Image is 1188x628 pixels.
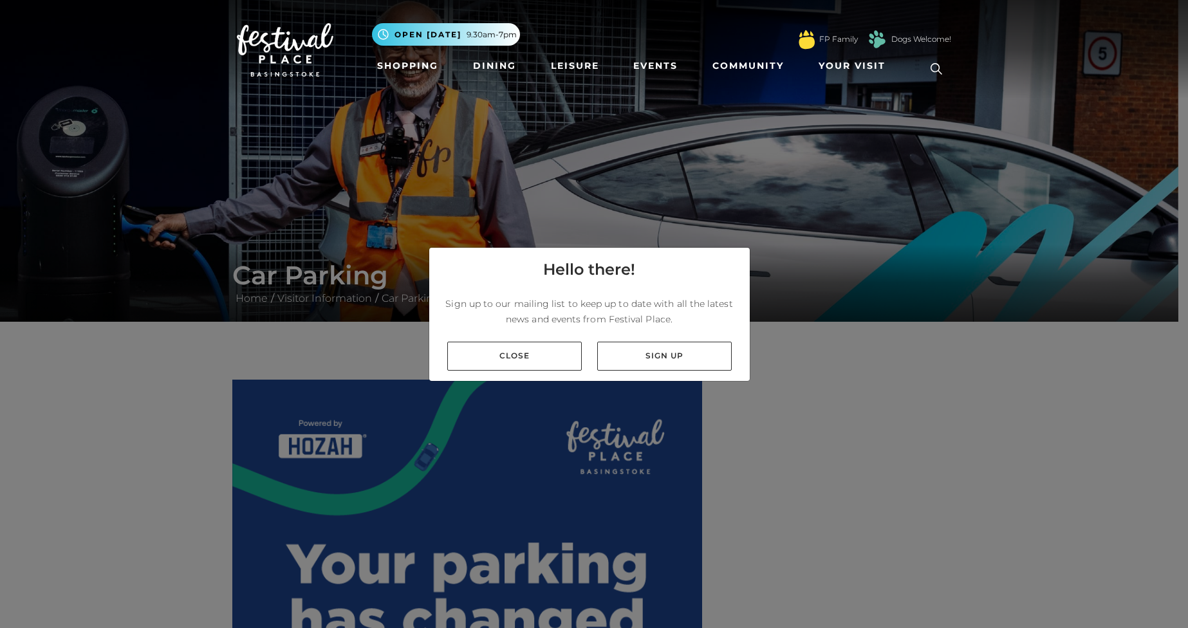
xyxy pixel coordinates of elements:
a: Shopping [372,54,443,78]
a: Close [447,342,582,371]
a: FP Family [819,33,858,45]
h4: Hello there! [543,258,635,281]
a: Leisure [546,54,604,78]
a: Dogs Welcome! [891,33,951,45]
a: Your Visit [813,54,897,78]
span: Your Visit [819,59,886,73]
a: Sign up [597,342,732,371]
span: 9.30am-7pm [467,29,517,41]
button: Open [DATE] 9.30am-7pm [372,23,520,46]
a: Dining [468,54,521,78]
span: Open [DATE] [394,29,461,41]
a: Events [628,54,683,78]
a: Community [707,54,789,78]
img: Festival Place Logo [237,23,333,77]
p: Sign up to our mailing list to keep up to date with all the latest news and events from Festival ... [440,296,739,327]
